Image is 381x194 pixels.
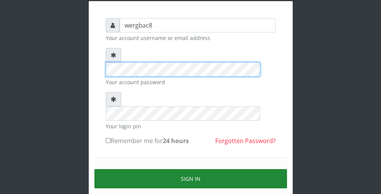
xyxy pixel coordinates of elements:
label: Remember me for [106,136,189,145]
b: 24 hours [163,137,189,145]
small: Your login pin [106,122,276,130]
input: Remember me for24 hours [106,138,111,143]
a: Forgotten Password? [215,137,276,145]
small: Your account password [106,78,276,86]
input: Username or email address [120,18,276,32]
button: Sign in [94,169,287,188]
small: Your account username or email address [106,34,276,42]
